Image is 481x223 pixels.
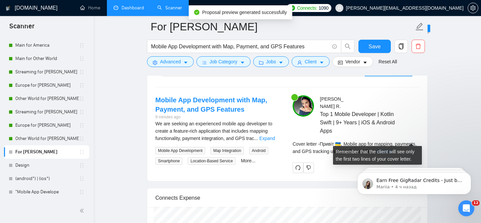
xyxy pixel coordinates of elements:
[368,42,380,51] span: Save
[15,132,79,145] a: Other World for [PERSON_NAME]
[320,110,399,135] span: Top 1 Mobile Developer | Kotlin Swift | 9+ Years | iOS & Android Apps
[15,79,79,92] a: Europe for [PERSON_NAME]
[341,43,354,49] span: search
[155,121,272,141] span: We are seeking an experienced mobile app developer to create a feature-rich application that incl...
[292,56,330,67] button: userClientcaret-down
[79,56,85,61] span: holder
[332,56,373,67] button: idcardVendorcaret-down
[468,5,478,11] a: setting
[79,43,85,48] span: holder
[151,42,329,51] input: Search Freelance Jobs...
[183,60,188,65] span: caret-down
[6,3,10,14] img: logo
[114,5,144,11] a: dashboardDashboard
[155,188,419,207] div: Connects Expense
[15,159,79,172] a: Design
[79,109,85,115] span: holder
[210,147,244,154] span: Map Integration
[79,96,85,101] span: holder
[332,44,337,49] span: info-circle
[155,96,267,113] a: Mobile App Development with Map, Payment, and GPS Features
[188,157,235,165] span: Location-Based Service
[15,105,79,119] a: Streaming for [PERSON_NAME]
[155,120,282,142] div: We are seeking an experienced mobile app developer to create a feature-rich application that incl...
[15,145,79,159] a: For [PERSON_NAME]
[202,10,287,15] span: Proposal preview generated successfully
[79,149,85,155] span: holder
[4,185,89,199] li: "Mobile App Develope
[458,200,474,216] iframe: Intercom live chat
[155,147,205,154] span: Mobile App Development
[15,119,79,132] a: Europe for [PERSON_NAME]
[153,60,157,65] span: setting
[4,79,89,92] li: Europe for Eugene
[319,4,329,12] span: 1090
[293,141,417,154] span: Cover letter - Привіт 🇺🇦, Mobile app for mapping, payments, and GPS tracking using Kotlin and Sw
[395,43,408,49] span: copy
[15,172,79,185] a: (android*) | (ios*)
[303,162,314,173] button: dislike
[15,52,79,65] a: Main for Other World
[241,158,256,163] a: More...
[293,140,419,155] div: Remember that the client will see only the first two lines of your cover letter.
[147,56,194,67] button: settingAdvancedcaret-down
[160,58,181,65] span: Advanced
[259,136,275,141] a: Expand
[415,22,424,31] span: edit
[157,5,182,11] a: searchScanner
[15,185,79,199] a: "Mobile App Develope
[79,123,85,128] span: holder
[293,165,303,170] span: redo
[155,114,282,120] div: 9 minutes ago
[4,21,40,35] span: Scanner
[249,147,268,154] span: Android
[472,200,480,206] span: 12
[297,60,302,65] span: user
[155,157,182,165] span: Smartphone
[363,60,367,65] span: caret-down
[4,172,89,185] li: (android*) | (ios*)
[333,146,422,165] div: Remember that the client will see only the first two lines of your cover letter.
[306,165,311,170] span: dislike
[209,58,237,65] span: Job Category
[240,60,245,65] span: caret-down
[259,60,264,65] span: folder
[15,65,79,79] a: Streaming for [PERSON_NAME]
[4,92,89,105] li: Other World for Eugene
[79,69,85,75] span: holder
[320,96,344,109] span: [PERSON_NAME] R .
[345,58,360,65] span: Vendor
[337,6,342,10] span: user
[319,60,324,65] span: caret-down
[468,3,478,13] button: setting
[347,158,481,205] iframe: Intercom notifications сообщение
[15,39,79,52] a: Main for America
[4,105,89,119] li: Streaming for Ann
[79,163,85,168] span: holder
[253,56,289,67] button: folderJobscaret-down
[79,189,85,195] span: holder
[254,136,258,141] span: ...
[80,5,100,11] a: homeHome
[341,40,354,53] button: search
[4,159,89,172] li: Design
[202,60,207,65] span: bars
[279,60,283,65] span: caret-down
[358,40,391,53] button: Save
[79,176,85,181] span: holder
[15,92,79,105] a: Other World for [PERSON_NAME]
[4,65,89,79] li: Streaming for Eugene
[297,4,317,12] span: Connects:
[79,83,85,88] span: holder
[412,43,425,49] span: delete
[4,39,89,52] li: Main for America
[293,162,303,173] button: redo
[4,132,89,145] li: Other World for Ann
[151,18,414,35] input: Scanner name...
[266,58,276,65] span: Jobs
